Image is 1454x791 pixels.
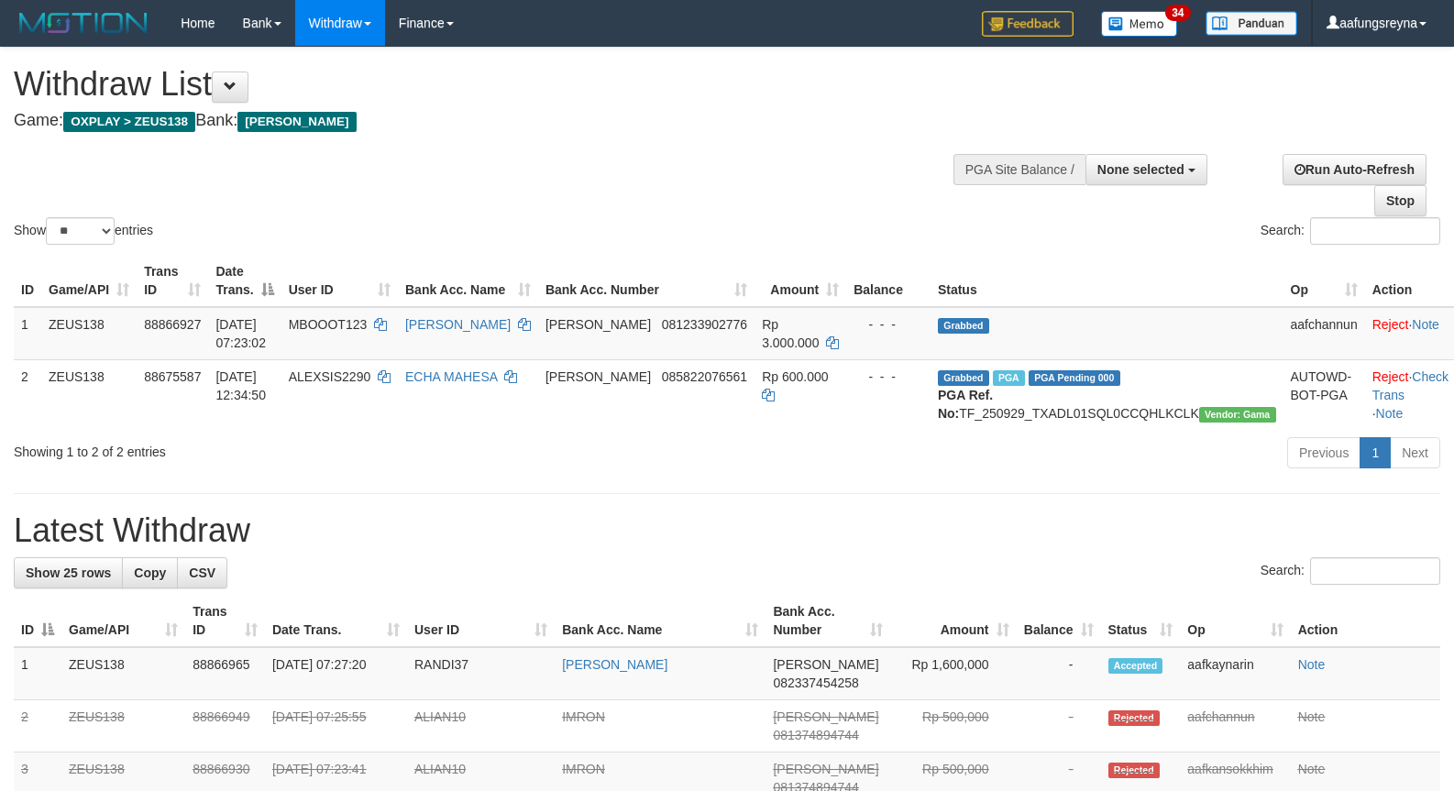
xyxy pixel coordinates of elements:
[289,369,371,384] span: ALEXSIS2290
[846,255,931,307] th: Balance
[890,647,1016,700] td: Rp 1,600,000
[1101,595,1181,647] th: Status: activate to sort column ascending
[61,595,185,647] th: Game/API: activate to sort column ascending
[1017,647,1101,700] td: -
[1017,700,1101,753] td: -
[14,647,61,700] td: 1
[545,369,651,384] span: [PERSON_NAME]
[1376,406,1404,421] a: Note
[1180,647,1290,700] td: aafkaynarin
[538,255,755,307] th: Bank Acc. Number: activate to sort column ascending
[14,9,153,37] img: MOTION_logo.png
[14,557,123,588] a: Show 25 rows
[14,255,41,307] th: ID
[562,657,667,672] a: [PERSON_NAME]
[185,595,265,647] th: Trans ID: activate to sort column ascending
[63,112,195,132] span: OXPLAY > ZEUS138
[662,369,747,384] span: Copy 085822076561 to clipboard
[762,317,819,350] span: Rp 3.000.000
[662,317,747,332] span: Copy 081233902776 to clipboard
[1180,700,1290,753] td: aafchannun
[46,217,115,245] select: Showentries
[562,709,605,724] a: IMRON
[14,66,951,103] h1: Withdraw List
[208,255,281,307] th: Date Trans.: activate to sort column descending
[1287,437,1360,468] a: Previous
[1199,407,1276,423] span: Vendor URL: https://trx31.1velocity.biz
[1283,154,1426,185] a: Run Auto-Refresh
[1412,317,1439,332] a: Note
[1261,557,1440,585] label: Search:
[14,512,1440,549] h1: Latest Withdraw
[237,112,356,132] span: [PERSON_NAME]
[1017,595,1101,647] th: Balance: activate to sort column ascending
[407,647,555,700] td: RANDI37
[773,728,858,742] span: Copy 081374894744 to clipboard
[1165,5,1190,21] span: 34
[773,676,858,690] span: Copy 082337454258 to clipboard
[61,647,185,700] td: ZEUS138
[555,595,766,647] th: Bank Acc. Name: activate to sort column ascending
[1372,369,1448,402] a: Check Trans
[14,359,41,430] td: 2
[938,370,989,386] span: Grabbed
[890,595,1016,647] th: Amount: activate to sort column ascending
[14,435,592,461] div: Showing 1 to 2 of 2 entries
[398,255,538,307] th: Bank Acc. Name: activate to sort column ascending
[144,369,201,384] span: 88675587
[938,318,989,334] span: Grabbed
[1206,11,1297,36] img: panduan.png
[1108,710,1160,726] span: Rejected
[562,762,605,776] a: IMRON
[61,700,185,753] td: ZEUS138
[1390,437,1440,468] a: Next
[1374,185,1426,216] a: Stop
[281,255,398,307] th: User ID: activate to sort column ascending
[890,700,1016,753] td: Rp 500,000
[1310,217,1440,245] input: Search:
[41,255,137,307] th: Game/API: activate to sort column ascending
[289,317,368,332] span: MBOOOT123
[1298,762,1326,776] a: Note
[773,709,878,724] span: [PERSON_NAME]
[1101,11,1178,37] img: Button%20Memo.svg
[1097,162,1184,177] span: None selected
[545,317,651,332] span: [PERSON_NAME]
[993,370,1025,386] span: Marked by aafpengsreynich
[407,595,555,647] th: User ID: activate to sort column ascending
[1298,709,1326,724] a: Note
[1108,658,1163,674] span: Accepted
[1261,217,1440,245] label: Search:
[762,369,828,384] span: Rp 600.000
[1029,370,1120,386] span: PGA Pending
[854,315,923,334] div: - - -
[265,647,407,700] td: [DATE] 07:27:20
[26,566,111,580] span: Show 25 rows
[1180,595,1290,647] th: Op: activate to sort column ascending
[1283,307,1365,360] td: aafchannun
[185,700,265,753] td: 88866949
[137,255,208,307] th: Trans ID: activate to sort column ascending
[14,217,153,245] label: Show entries
[215,369,266,402] span: [DATE] 12:34:50
[1283,359,1365,430] td: AUTOWD-BOT-PGA
[134,566,166,580] span: Copy
[1291,595,1440,647] th: Action
[982,11,1074,37] img: Feedback.jpg
[407,700,555,753] td: ALIAN10
[773,657,878,672] span: [PERSON_NAME]
[215,317,266,350] span: [DATE] 07:23:02
[953,154,1085,185] div: PGA Site Balance /
[1108,763,1160,778] span: Rejected
[931,255,1283,307] th: Status
[41,359,137,430] td: ZEUS138
[1085,154,1207,185] button: None selected
[766,595,890,647] th: Bank Acc. Number: activate to sort column ascending
[854,368,923,386] div: - - -
[1298,657,1326,672] a: Note
[1360,437,1391,468] a: 1
[189,566,215,580] span: CSV
[755,255,846,307] th: Amount: activate to sort column ascending
[938,388,993,421] b: PGA Ref. No:
[14,307,41,360] td: 1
